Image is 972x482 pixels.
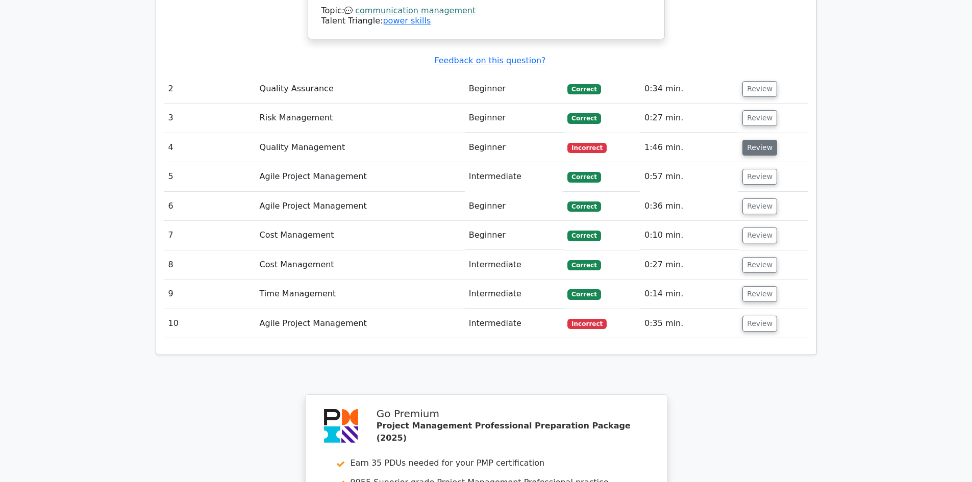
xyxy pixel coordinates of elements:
[567,201,601,212] span: Correct
[567,260,601,270] span: Correct
[567,84,601,94] span: Correct
[640,280,738,309] td: 0:14 min.
[256,221,465,250] td: Cost Management
[465,309,564,338] td: Intermediate
[640,74,738,104] td: 0:34 min.
[742,198,777,214] button: Review
[164,74,256,104] td: 2
[465,221,564,250] td: Beginner
[640,250,738,280] td: 0:27 min.
[164,250,256,280] td: 8
[256,280,465,309] td: Time Management
[640,309,738,338] td: 0:35 min.
[256,162,465,191] td: Agile Project Management
[742,257,777,273] button: Review
[465,192,564,221] td: Beginner
[256,104,465,133] td: Risk Management
[742,227,777,243] button: Review
[640,221,738,250] td: 0:10 min.
[321,6,651,16] div: Topic:
[567,319,607,329] span: Incorrect
[742,110,777,126] button: Review
[256,309,465,338] td: Agile Project Management
[256,74,465,104] td: Quality Assurance
[465,250,564,280] td: Intermediate
[567,113,601,123] span: Correct
[742,316,777,332] button: Review
[256,133,465,162] td: Quality Management
[164,133,256,162] td: 4
[567,172,601,182] span: Correct
[434,56,545,65] a: Feedback on this question?
[742,169,777,185] button: Review
[355,6,476,15] a: communication management
[321,6,651,27] div: Talent Triangle:
[742,286,777,302] button: Review
[164,309,256,338] td: 10
[742,81,777,97] button: Review
[640,104,738,133] td: 0:27 min.
[742,140,777,156] button: Review
[465,162,564,191] td: Intermediate
[383,16,431,26] a: power skills
[164,192,256,221] td: 6
[567,231,601,241] span: Correct
[640,133,738,162] td: 1:46 min.
[465,74,564,104] td: Beginner
[640,162,738,191] td: 0:57 min.
[465,133,564,162] td: Beginner
[465,280,564,309] td: Intermediate
[164,221,256,250] td: 7
[567,289,601,299] span: Correct
[256,250,465,280] td: Cost Management
[164,162,256,191] td: 5
[164,104,256,133] td: 3
[256,192,465,221] td: Agile Project Management
[164,280,256,309] td: 9
[567,143,607,153] span: Incorrect
[640,192,738,221] td: 0:36 min.
[465,104,564,133] td: Beginner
